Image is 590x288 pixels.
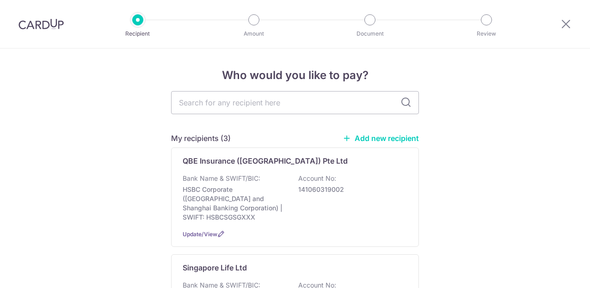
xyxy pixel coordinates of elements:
[18,18,64,30] img: CardUp
[220,29,288,38] p: Amount
[343,134,419,143] a: Add new recipient
[183,174,260,183] p: Bank Name & SWIFT/BIC:
[183,262,247,273] p: Singapore Life Ltd
[183,155,348,166] p: QBE Insurance ([GEOGRAPHIC_DATA]) Pte Ltd
[298,174,336,183] p: Account No:
[171,133,231,144] h5: My recipients (3)
[171,91,419,114] input: Search for any recipient here
[530,260,581,283] iframe: Opens a widget where you can find more information
[452,29,521,38] p: Review
[183,185,286,222] p: HSBC Corporate ([GEOGRAPHIC_DATA] and Shanghai Banking Corporation) | SWIFT: HSBCSGSGXXX
[336,29,404,38] p: Document
[183,231,217,238] a: Update/View
[104,29,172,38] p: Recipient
[298,185,402,194] p: 141060319002
[171,67,419,84] h4: Who would you like to pay?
